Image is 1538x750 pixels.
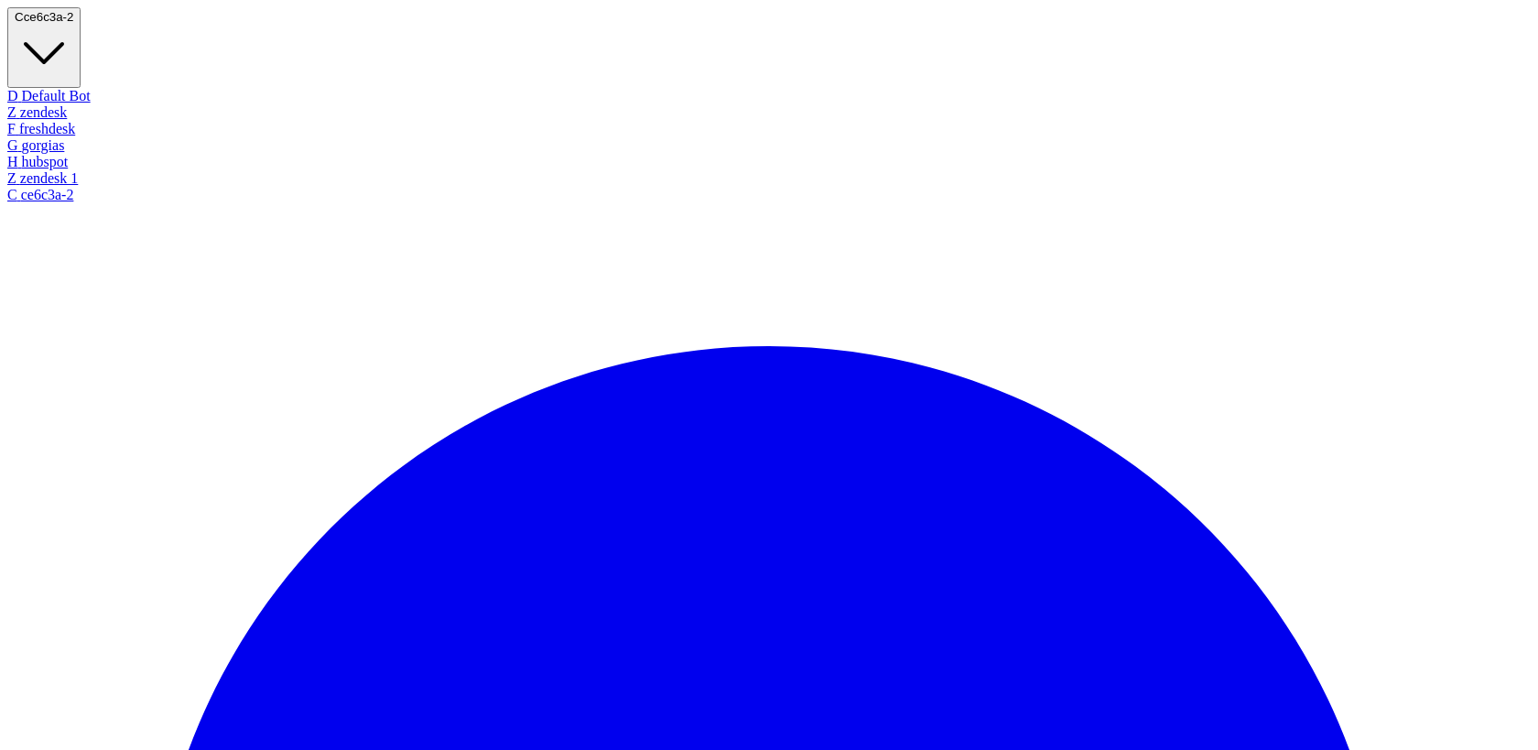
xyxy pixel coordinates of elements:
span: Z [7,170,16,186]
span: G [7,137,18,153]
div: gorgias [7,137,1531,154]
div: freshdesk [7,121,1531,137]
span: F [7,121,16,136]
span: D [7,88,18,103]
span: C [15,10,24,24]
span: H [7,154,18,169]
span: Z [7,104,16,120]
div: ce6c3a-2 [7,187,1531,203]
div: zendesk [7,104,1531,121]
div: zendesk 1 [7,170,1531,187]
div: Default Bot [7,88,1531,104]
button: Cce6c3a-2 [7,7,81,88]
div: hubspot [7,154,1531,170]
span: C [7,187,17,202]
span: ce6c3a-2 [24,10,74,24]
